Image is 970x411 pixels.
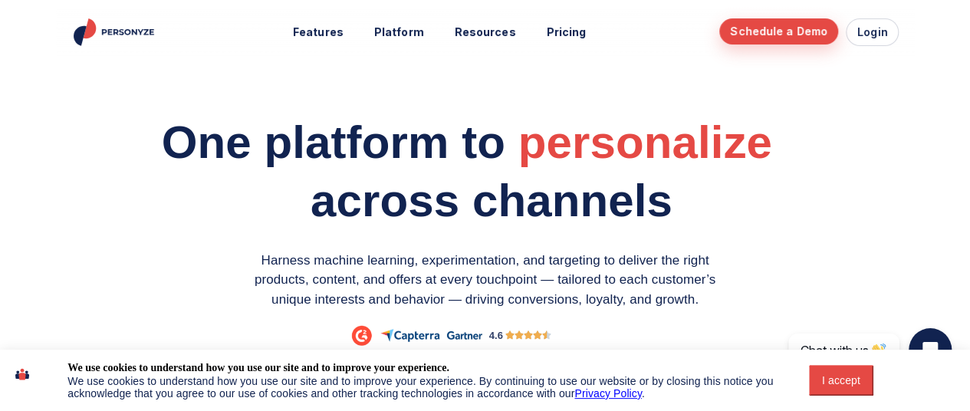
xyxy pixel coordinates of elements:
[846,18,899,46] a: Login
[363,18,435,47] a: Platform
[444,18,527,47] button: Resources
[236,251,735,310] p: Harness machine learning, experimentation, and targeting to deliver the right products, content, ...
[809,365,873,396] button: I accept
[56,8,915,58] header: Personyze site header
[542,328,551,342] i: 
[67,375,780,399] div: We use cookies to understand how you use our site and to improve your experience. By continuing t...
[489,328,503,344] div: 4.6
[67,361,449,375] div: We use cookies to understand how you use our site and to improve your experience.
[282,18,354,47] button: Features
[311,175,672,226] span: across channels
[505,328,515,342] i: 
[818,374,864,386] div: I accept
[574,387,642,399] a: Privacy Policy
[533,328,542,342] i: 
[282,18,597,47] nav: Main menu
[719,18,838,44] a: Schedule a Demo
[505,328,552,342] div: 4.5/5
[162,117,505,168] span: One platform to
[15,361,28,387] img: icon
[536,18,597,47] a: Pricing
[71,18,159,46] img: Personyze
[71,18,159,46] a: Personyze home
[515,328,524,342] i: 
[524,328,533,342] i: 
